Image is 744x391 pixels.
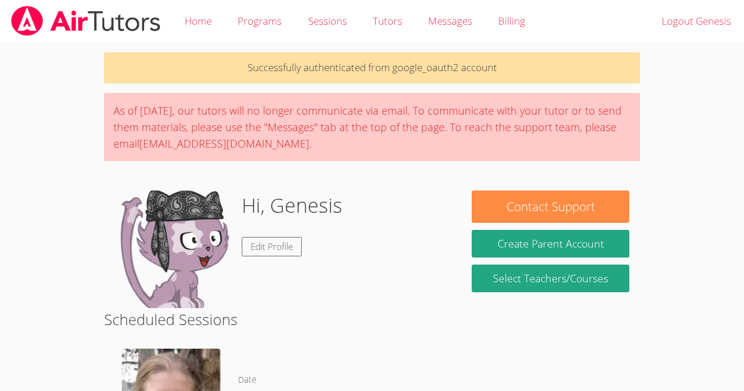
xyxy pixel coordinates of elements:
a: Edit Profile [242,237,302,256]
p: Successfully authenticated from google_oauth2 account [104,52,640,83]
h2: Scheduled Sessions [104,308,640,330]
button: Contact Support [472,191,629,223]
button: Create Parent Account [472,230,629,258]
div: As of [DATE], our tutors will no longer communicate via email. To communicate with your tutor or ... [104,93,640,161]
span: Messages [428,14,472,28]
dt: Date [238,373,256,387]
img: default.png [115,191,232,308]
img: airtutors_banner-c4298cdbf04f3fff15de1276eac7730deb9818008684d7c2e4769d2f7ddbe033.png [10,6,162,36]
h1: Hi, Genesis [242,191,342,220]
a: Select Teachers/Courses [472,265,629,292]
